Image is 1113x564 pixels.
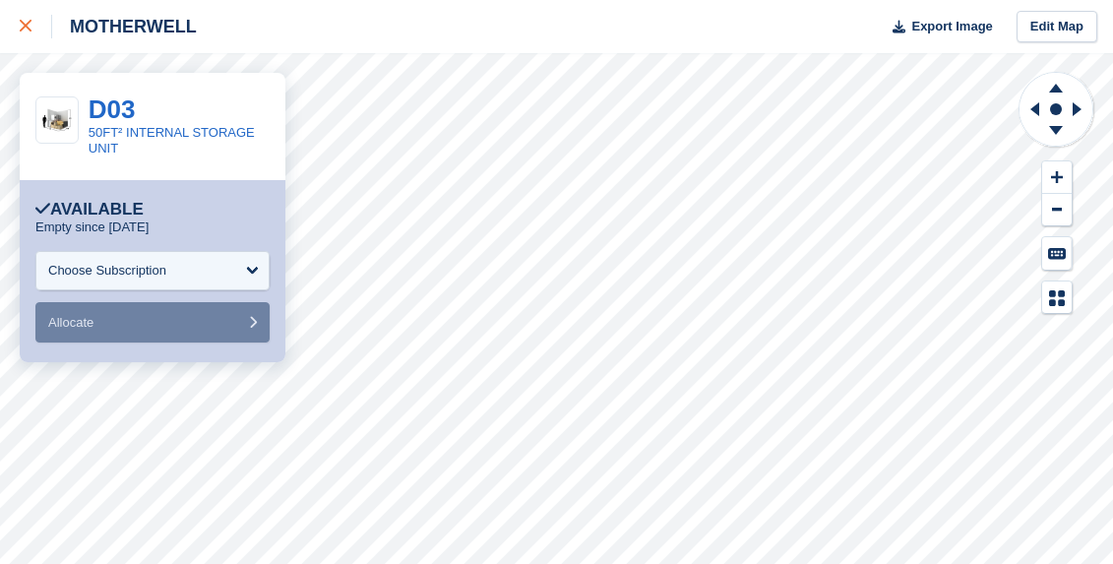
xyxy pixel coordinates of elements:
div: Available [35,200,144,219]
button: Zoom In [1042,161,1072,194]
a: 50FT² INTERNAL STORAGE UNIT [89,125,255,156]
p: Empty since [DATE] [35,219,149,235]
button: Export Image [881,11,993,43]
button: Zoom Out [1042,194,1072,226]
div: Choose Subscription [48,261,166,281]
button: Keyboard Shortcuts [1042,237,1072,270]
div: MOTHERWELL [52,15,197,38]
img: 50-sqft-unit%20(1).jpg [36,104,78,135]
span: Allocate [48,315,93,330]
button: Map Legend [1042,282,1072,314]
a: Edit Map [1017,11,1097,43]
a: D03 [89,94,136,124]
span: Export Image [911,17,992,36]
button: Allocate [35,302,270,343]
